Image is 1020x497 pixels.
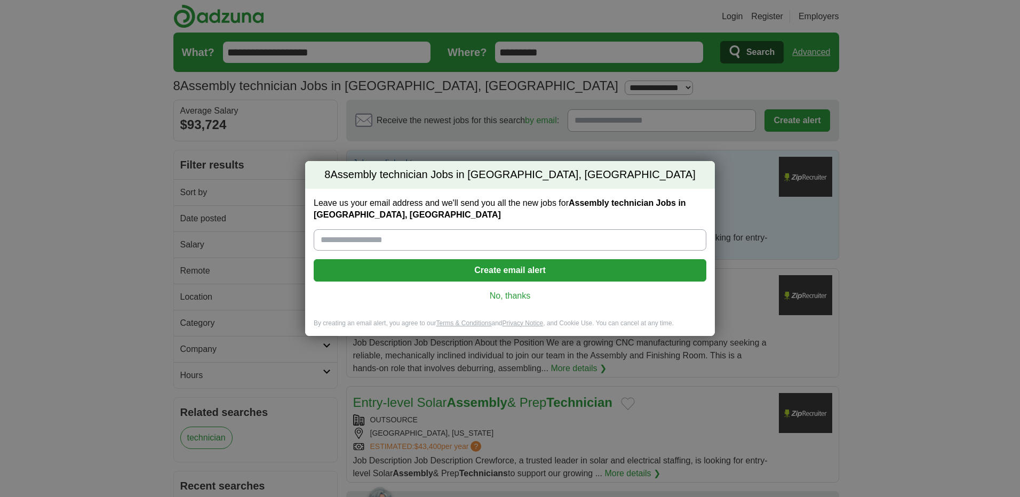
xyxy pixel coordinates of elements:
h2: Assembly technician Jobs in [GEOGRAPHIC_DATA], [GEOGRAPHIC_DATA] [305,161,715,189]
span: 8 [324,167,330,182]
a: No, thanks [322,290,698,302]
a: Privacy Notice [503,319,544,327]
div: By creating an email alert, you agree to our and , and Cookie Use. You can cancel at any time. [305,319,715,336]
button: Create email alert [314,259,706,282]
a: Terms & Conditions [436,319,491,327]
label: Leave us your email address and we'll send you all the new jobs for [314,197,706,221]
strong: Assembly technician Jobs in [GEOGRAPHIC_DATA], [GEOGRAPHIC_DATA] [314,198,686,219]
